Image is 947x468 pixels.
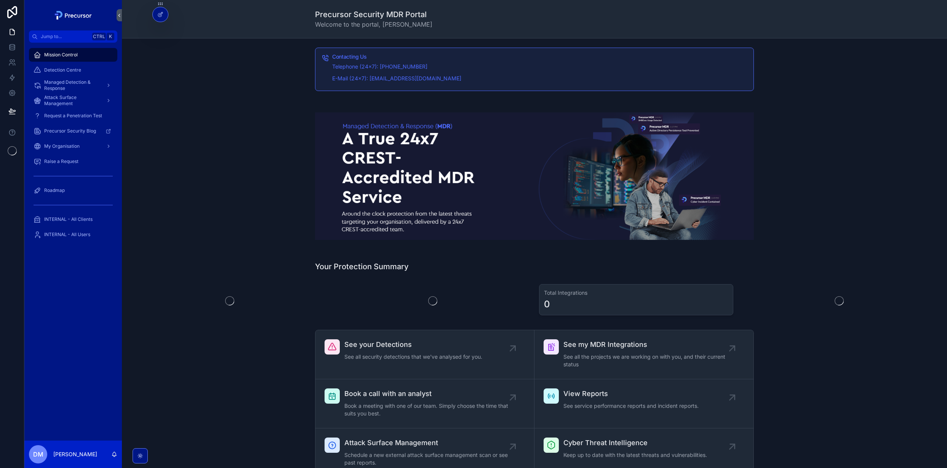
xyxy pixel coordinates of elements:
[44,52,78,58] span: Mission Control
[44,128,96,134] span: Precursor Security Blog
[563,451,707,459] span: Keep up to date with the latest threats and vulnerabilities.
[563,438,707,448] span: Cyber Threat Intelligence
[563,402,699,410] span: See service performance reports and incident reports.
[41,34,89,40] span: Jump to...
[44,94,100,107] span: Attack Surface Management
[44,143,80,149] span: My Organisation
[344,388,513,399] span: Book a call with an analyst
[44,158,78,165] span: Raise a Request
[44,113,102,119] span: Request a Penetration Test
[53,9,94,21] img: App logo
[315,20,432,29] span: Welcome to the portal, [PERSON_NAME]
[92,33,106,40] span: Ctrl
[344,402,513,417] span: Book a meeting with one of our team. Simply choose the time that suits you best.
[44,232,90,238] span: INTERNAL - All Users
[315,379,534,428] a: Book a call with an analystBook a meeting with one of our team. Simply choose the time that suits...
[544,289,728,297] h3: Total Integrations
[315,9,432,20] h1: Precursor Security MDR Portal
[29,78,117,92] a: Managed Detection & Response
[332,62,747,83] div: Telephone (24x7): 0330 236 8025 E-Mail (24x7): soc@precursorsecurity.com
[332,54,747,59] h5: Contacting Us
[29,63,117,77] a: Detection Centre
[534,330,753,379] a: See my MDR IntegrationsSee all the projects we are working on with you, and their current status
[29,48,117,62] a: Mission Control
[44,79,100,91] span: Managed Detection & Response
[315,330,534,379] a: See your DetectionsSee all security detections that we've analysed for you.
[29,30,117,43] button: Jump to...CtrlK
[534,379,753,428] a: View ReportsSee service performance reports and incident reports.
[33,450,43,459] span: DM
[44,216,93,222] span: INTERNAL - All Clients
[29,212,117,226] a: INTERNAL - All Clients
[563,339,732,350] span: See my MDR Integrations
[344,339,482,350] span: See your Detections
[344,353,482,361] span: See all security detections that we've analysed for you.
[315,261,409,272] h1: Your Protection Summary
[563,388,699,399] span: View Reports
[44,67,81,73] span: Detection Centre
[563,353,732,368] span: See all the projects we are working on with you, and their current status
[344,451,513,466] span: Schedule a new external attack surface management scan or see past reports.
[29,139,117,153] a: My Organisation
[29,155,117,168] a: Raise a Request
[315,112,754,240] img: 17888-2024-08-22-14_25_07-Picture1.png
[29,184,117,197] a: Roadmap
[29,109,117,123] a: Request a Penetration Test
[332,74,747,83] p: E-Mail (24x7): [EMAIL_ADDRESS][DOMAIN_NAME]
[544,298,550,310] div: 0
[107,34,114,40] span: K
[53,450,97,458] p: [PERSON_NAME]
[332,62,747,71] p: Telephone (24x7): [PHONE_NUMBER]
[29,228,117,241] a: INTERNAL - All Users
[44,187,65,193] span: Roadmap
[344,438,513,448] span: Attack Surface Management
[29,94,117,107] a: Attack Surface Management
[29,124,117,138] a: Precursor Security Blog
[24,43,122,251] div: scrollable content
